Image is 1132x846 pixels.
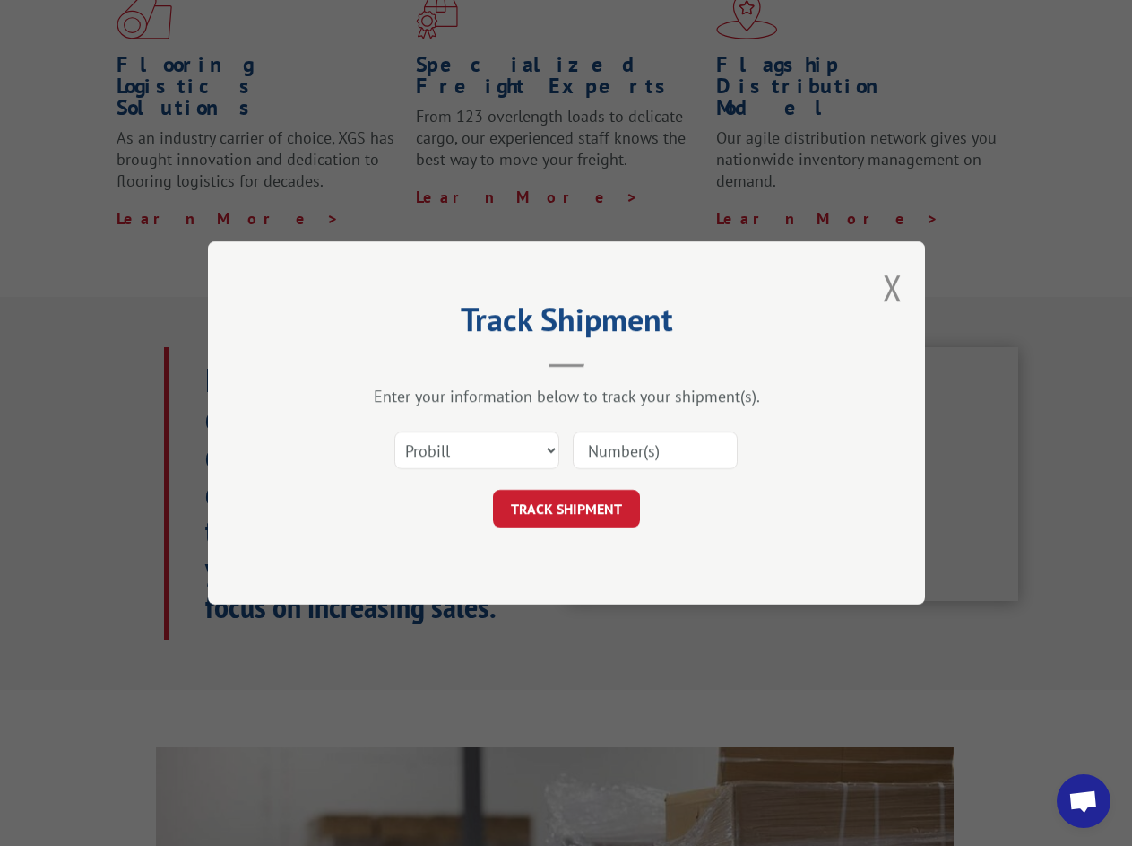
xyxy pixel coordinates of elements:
[298,307,835,341] h2: Track Shipment
[883,264,903,311] button: Close modal
[573,432,738,469] input: Number(s)
[493,490,640,528] button: TRACK SHIPMENT
[1057,774,1110,828] a: Open chat
[298,386,835,406] div: Enter your information below to track your shipment(s).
